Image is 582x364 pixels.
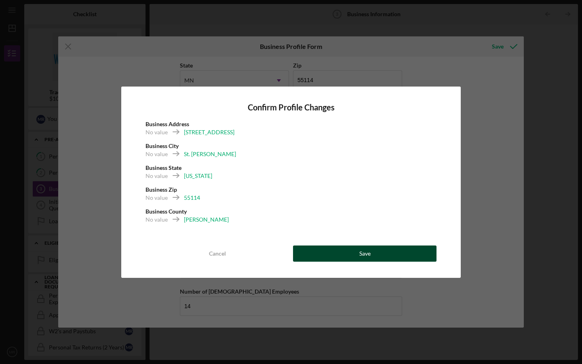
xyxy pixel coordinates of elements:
b: Business Address [145,121,189,127]
div: No value [145,128,168,136]
div: No value [145,150,168,158]
div: [US_STATE] [184,172,212,180]
div: Save [359,245,371,262]
div: [PERSON_NAME] [184,216,229,224]
b: Business County [145,208,187,215]
div: No value [145,172,168,180]
button: Save [293,245,436,262]
div: [STREET_ADDRESS] [184,128,234,136]
div: No value [145,194,168,202]
b: Business State [145,164,181,171]
div: St. [PERSON_NAME] [184,150,236,158]
b: Business City [145,142,179,149]
button: Cancel [145,245,289,262]
div: 55114 [184,194,200,202]
b: Business Zip [145,186,177,193]
h4: Confirm Profile Changes [145,103,436,112]
div: No value [145,216,168,224]
div: Cancel [209,245,226,262]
